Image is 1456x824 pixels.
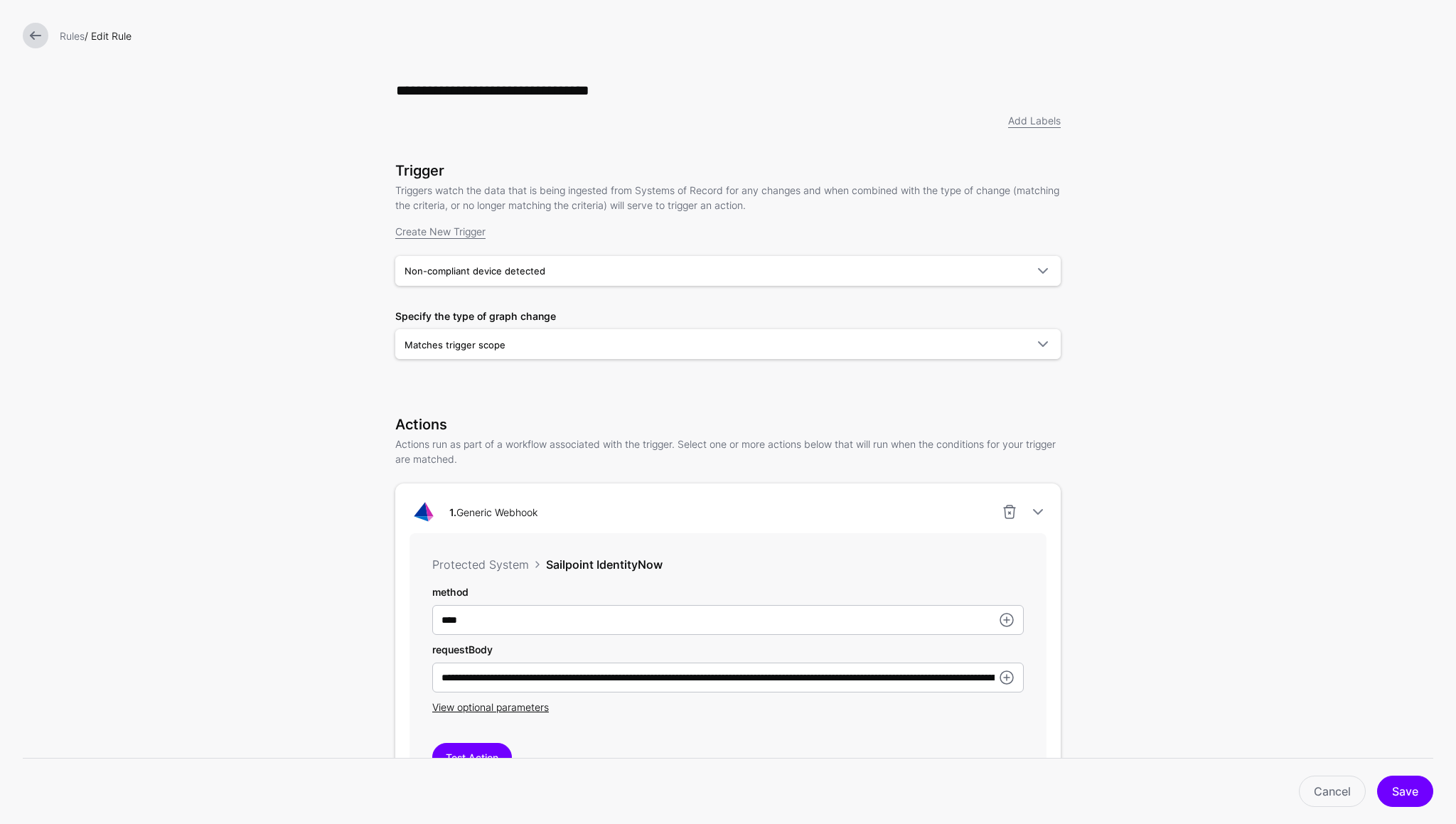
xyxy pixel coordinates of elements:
[449,506,456,518] strong: 1.
[60,30,85,42] a: Rules
[395,225,486,237] a: Create New Trigger
[409,498,438,526] img: svg+xml;base64,PHN2ZyB3aWR0aD0iNjQiIGhlaWdodD0iNjQiIHZpZXdCb3g9IjAgMCA2NCA2NCIgZmlsbD0ibm9uZSIgeG...
[1377,776,1433,807] button: Save
[54,28,1439,43] div: / Edit Rule
[546,557,663,572] span: Sailpoint IdentityNow
[395,437,1061,466] p: Actions run as part of a workflow associated with the trigger. Select one or more actions below t...
[405,339,505,351] span: Matches trigger scope
[395,309,556,323] label: Specify the type of graph change
[432,557,529,572] span: Protected System
[444,505,543,520] div: Generic Webhook
[395,183,1061,213] p: Triggers watch the data that is being ingested from Systems of Record for any changes and when co...
[405,265,545,277] span: Non-compliant device detected
[395,416,1061,433] h3: Actions
[432,642,493,657] label: requestBody
[1299,776,1366,807] a: Cancel
[1008,114,1061,127] a: Add Labels
[395,162,1061,179] h3: Trigger
[432,743,512,771] button: Test Action
[432,584,469,599] label: method
[432,701,549,713] span: View optional parameters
